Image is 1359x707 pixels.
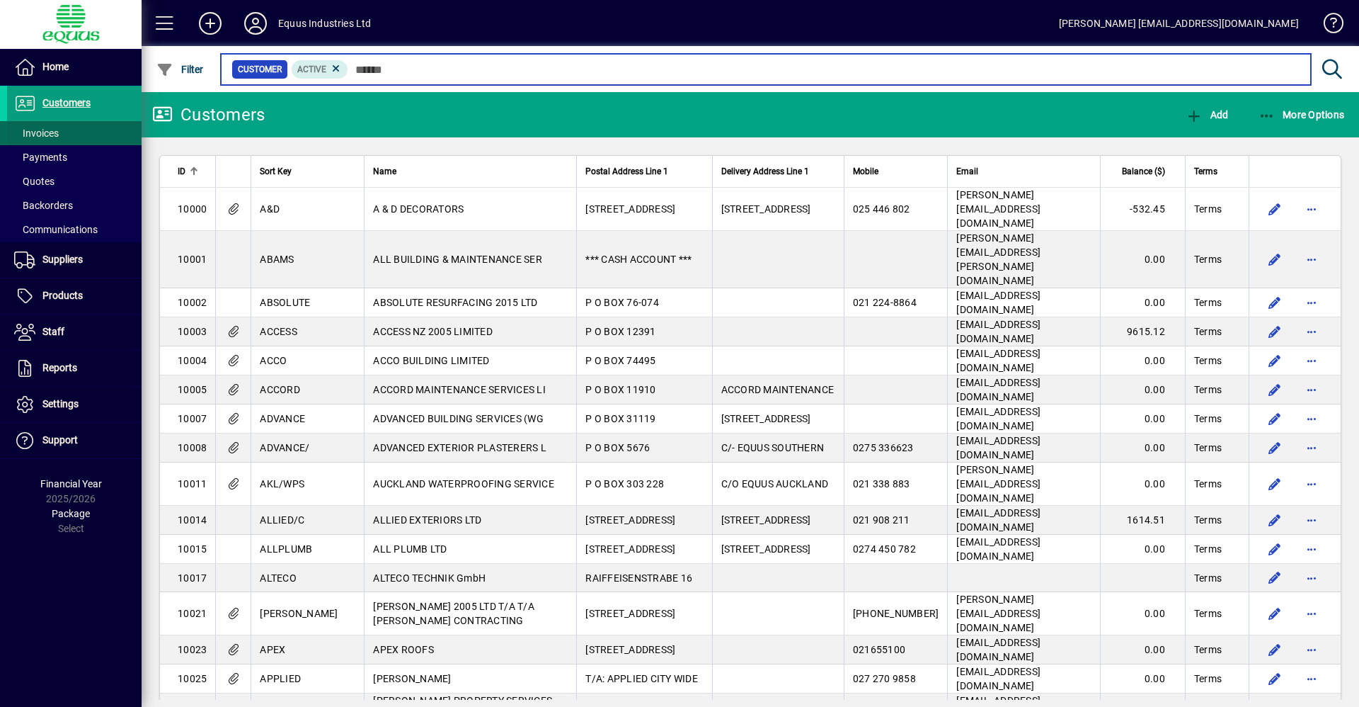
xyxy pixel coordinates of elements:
span: ALLPLUMB [260,543,312,555]
a: Communications [7,217,142,242]
button: More options [1300,667,1323,690]
button: More options [1300,436,1323,459]
span: Reports [42,362,77,373]
span: 10007 [178,413,207,424]
span: P O BOX 303 228 [585,478,664,490]
span: Financial Year [40,478,102,490]
span: Backorders [14,200,73,211]
button: Edit [1263,407,1286,430]
a: Settings [7,387,142,422]
td: 0.00 [1100,664,1185,694]
span: 027 270 9858 [853,673,916,684]
a: Staff [7,315,142,350]
span: ALTECO TECHNIK GmbH [373,572,486,584]
span: Active [297,64,326,74]
span: Terms [1194,383,1222,397]
a: Suppliers [7,242,142,278]
span: T/A: APPLIED CITY WIDE [585,673,698,684]
span: ADVANCED EXTERIOR PLASTERERS L [373,442,546,453]
button: Edit [1263,602,1286,625]
span: [PERSON_NAME][EMAIL_ADDRESS][DOMAIN_NAME] [956,189,1040,229]
span: 10017 [178,572,207,584]
span: 021655100 [853,644,905,655]
button: Add [1182,102,1232,128]
span: ABSOLUTE [260,297,310,308]
div: [PERSON_NAME] [EMAIL_ADDRESS][DOMAIN_NAME] [1059,12,1299,35]
span: ACCESS NZ 2005 LIMITED [373,326,493,337]
span: P O BOX 31119 [585,413,655,424]
span: [STREET_ADDRESS] [585,203,675,215]
button: Edit [1263,248,1286,271]
span: [STREET_ADDRESS] [585,644,675,655]
button: Edit [1263,291,1286,314]
span: APEX [260,644,285,655]
td: 9615.12 [1100,317,1185,346]
td: 0.00 [1100,434,1185,463]
span: Add [1186,109,1228,120]
span: Terms [1194,252,1222,266]
span: ACCORD MAINTENANCE SERVICES LI [373,384,546,395]
span: Name [373,164,396,179]
div: ID [178,164,207,179]
span: 0274 450 782 [853,543,916,555]
a: Reports [7,351,142,386]
div: Equus Industries Ltd [278,12,372,35]
span: 021 224-8864 [853,297,917,308]
span: Filter [156,64,204,75]
span: ALTECO [260,572,297,584]
span: ACCORD MAINTENANCE [721,384,835,395]
span: 025 446 802 [853,203,910,215]
span: ACCORD [260,384,300,395]
span: 10025 [178,673,207,684]
span: Terms [1194,353,1222,368]
span: 10002 [178,297,207,308]
span: ALLIED EXTERIORS LTD [373,514,481,526]
span: 021 908 211 [853,514,910,526]
span: Terms [1194,513,1222,527]
span: Terms [1194,202,1222,216]
span: ADVANCE/ [260,442,309,453]
span: Terms [1194,164,1217,179]
button: Edit [1263,436,1286,459]
span: P O BOX 74495 [585,355,655,366]
span: [PERSON_NAME] 2005 LTD T/A T/A [PERSON_NAME] CONTRACTING [373,601,534,626]
td: 0.00 [1100,635,1185,664]
a: Products [7,278,142,314]
span: Delivery Address Line 1 [721,164,809,179]
span: [EMAIL_ADDRESS][DOMAIN_NAME] [956,666,1040,691]
button: More options [1300,291,1323,314]
button: Edit [1263,198,1286,220]
td: -532.45 [1100,188,1185,231]
button: Edit [1263,473,1286,495]
span: APEX ROOFS [373,644,434,655]
span: [PHONE_NUMBER] [853,608,939,619]
span: 021 338 883 [853,478,910,490]
a: Backorders [7,193,142,217]
button: More options [1300,473,1323,495]
a: Support [7,423,142,458]
span: ALLIED/C [260,514,304,526]
span: [EMAIL_ADDRESS][DOMAIN_NAME] [956,319,1040,344]
span: Communications [14,224,98,235]
span: RAIFFEISENSTRABE 16 [585,572,692,584]
span: Terms [1194,571,1222,585]
span: ACCESS [260,326,297,337]
span: A&D [260,203,280,215]
span: Suppliers [42,254,83,265]
span: [EMAIL_ADDRESS][DOMAIN_NAME] [956,435,1040,460]
button: More options [1300,198,1323,220]
span: [EMAIL_ADDRESS][DOMAIN_NAME] [956,507,1040,533]
span: [PERSON_NAME][EMAIL_ADDRESS][DOMAIN_NAME] [956,464,1040,504]
span: [PERSON_NAME] [260,608,338,619]
div: Mobile [853,164,939,179]
button: More options [1300,349,1323,372]
span: AUCKLAND WATERPROOFING SERVICE [373,478,554,490]
span: [EMAIL_ADDRESS][DOMAIN_NAME] [956,536,1040,562]
span: [STREET_ADDRESS] [585,514,675,526]
span: Package [52,508,90,519]
span: AKL/WPS [260,478,304,490]
span: Terms [1194,643,1222,657]
span: Mobile [853,164,878,179]
span: [PERSON_NAME][EMAIL_ADDRESS][DOMAIN_NAME] [956,594,1040,633]
span: Payments [14,152,67,163]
